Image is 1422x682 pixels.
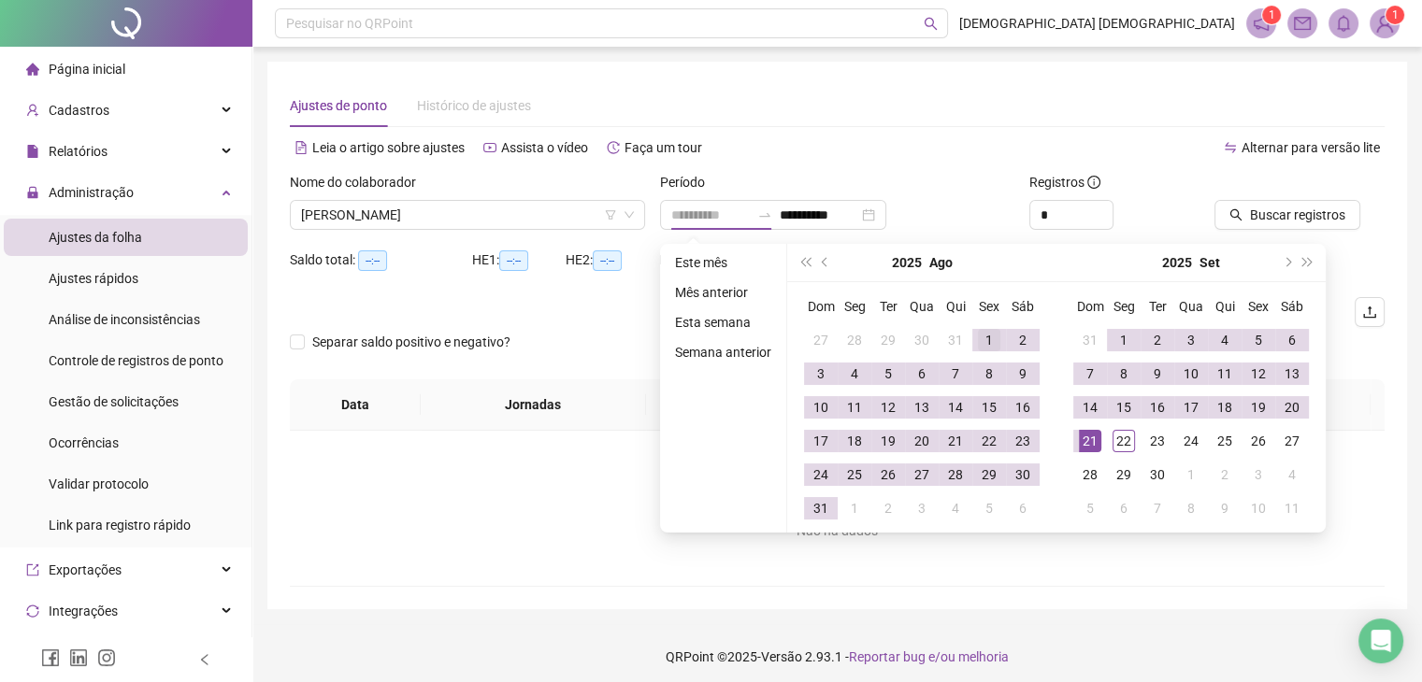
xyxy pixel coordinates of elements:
[871,290,905,323] th: Ter
[1180,329,1202,351] div: 3
[1141,323,1174,357] td: 2025-09-02
[1281,497,1303,519] div: 11
[1180,497,1202,519] div: 8
[1006,323,1040,357] td: 2025-08-02
[1242,391,1275,424] td: 2025-09-19
[849,649,1009,664] span: Reportar bug e/ou melhoria
[472,249,566,271] div: HE 1:
[1275,357,1309,391] td: 2025-09-13
[421,379,646,431] th: Jornadas
[1275,290,1309,323] th: Sáb
[1242,323,1275,357] td: 2025-09-05
[905,491,939,525] td: 2025-09-03
[1073,391,1107,424] td: 2025-09-14
[1242,458,1275,491] td: 2025-10-03
[1214,362,1236,385] div: 11
[1174,357,1208,391] td: 2025-09-10
[49,394,179,409] span: Gestão de solicitações
[1012,396,1034,419] div: 16
[1242,140,1380,155] span: Alternar para versão lite
[810,396,832,419] div: 10
[1247,362,1270,385] div: 12
[905,424,939,458] td: 2025-08-20
[810,430,832,452] div: 17
[972,391,1006,424] td: 2025-08-15
[501,140,588,155] span: Assista o vídeo
[1262,6,1281,24] sup: 1
[944,362,967,385] div: 7
[810,362,832,385] div: 3
[1073,290,1107,323] th: Dom
[1174,391,1208,424] td: 2025-09-17
[1113,396,1135,419] div: 15
[1107,391,1141,424] td: 2025-09-15
[871,491,905,525] td: 2025-09-02
[1029,172,1100,192] span: Registros
[1392,8,1399,21] span: 1
[939,323,972,357] td: 2025-07-31
[49,435,119,450] span: Ocorrências
[877,362,899,385] div: 5
[1146,497,1169,519] div: 7
[804,424,838,458] td: 2025-08-17
[294,141,308,154] span: file-text
[566,249,659,271] div: HE 2:
[838,424,871,458] td: 2025-08-18
[1229,208,1242,221] span: search
[1180,396,1202,419] div: 17
[1073,458,1107,491] td: 2025-09-28
[1250,205,1345,225] span: Buscar registros
[843,362,866,385] div: 4
[1141,290,1174,323] th: Ter
[49,103,109,118] span: Cadastros
[1107,491,1141,525] td: 2025-10-06
[892,244,922,281] button: year panel
[939,491,972,525] td: 2025-09-04
[624,209,635,220] span: down
[1275,391,1309,424] td: 2025-09-20
[49,62,125,77] span: Página inicial
[1073,323,1107,357] td: 2025-08-31
[939,357,972,391] td: 2025-08-07
[1247,396,1270,419] div: 19
[905,290,939,323] th: Qua
[26,145,39,158] span: file
[877,463,899,486] div: 26
[1174,458,1208,491] td: 2025-10-01
[1141,458,1174,491] td: 2025-09-30
[838,290,871,323] th: Seg
[944,329,967,351] div: 31
[1113,362,1135,385] div: 8
[668,281,779,304] li: Mês anterior
[1253,15,1270,32] span: notification
[1247,430,1270,452] div: 26
[911,329,933,351] div: 30
[972,424,1006,458] td: 2025-08-22
[668,311,779,334] li: Esta semana
[911,430,933,452] div: 20
[1208,458,1242,491] td: 2025-10-02
[1006,290,1040,323] th: Sáb
[761,649,802,664] span: Versão
[843,497,866,519] div: 1
[1107,357,1141,391] td: 2025-09-08
[301,201,634,229] span: LUCIENE PEREIRA SANTOS
[660,172,717,192] label: Período
[417,98,531,113] span: Histórico de ajustes
[1275,424,1309,458] td: 2025-09-27
[905,323,939,357] td: 2025-07-30
[1224,141,1237,154] span: swap
[1006,357,1040,391] td: 2025-08-09
[804,290,838,323] th: Dom
[305,332,518,352] span: Separar saldo positivo e negativo?
[1079,396,1101,419] div: 14
[1006,391,1040,424] td: 2025-08-16
[41,648,60,667] span: facebook
[911,362,933,385] div: 6
[312,520,1362,541] div: Não há dados
[1281,430,1303,452] div: 27
[605,209,616,220] span: filter
[978,362,1000,385] div: 8
[1247,463,1270,486] div: 3
[1281,329,1303,351] div: 6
